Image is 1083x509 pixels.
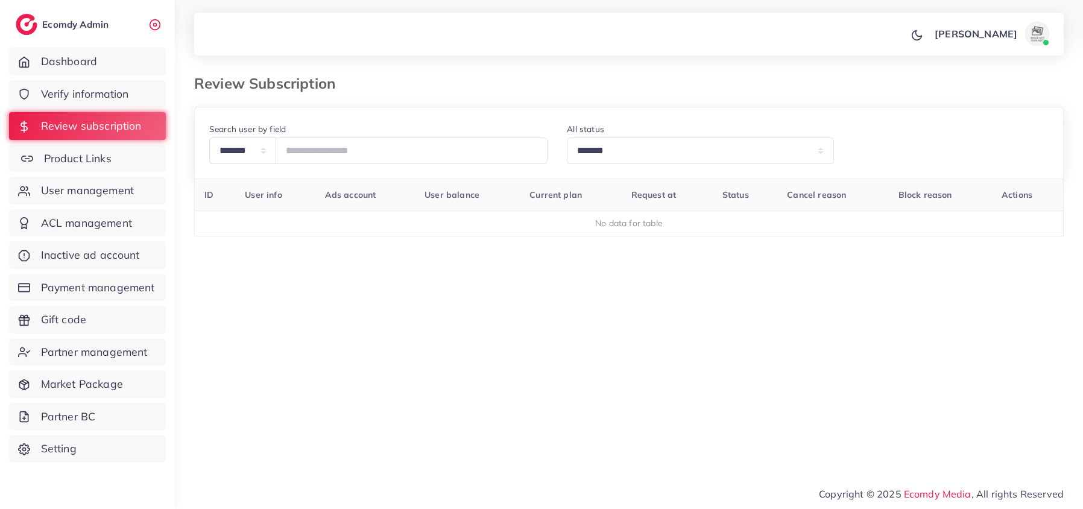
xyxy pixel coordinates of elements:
[9,435,166,463] a: Setting
[9,145,166,172] a: Product Links
[41,118,142,134] span: Review subscription
[1025,22,1049,46] img: avatar
[9,48,166,75] a: Dashboard
[41,247,140,263] span: Inactive ad account
[245,189,282,200] span: User info
[9,177,166,204] a: User management
[722,189,749,200] span: Status
[41,86,129,102] span: Verify information
[898,189,952,200] span: Block reason
[42,19,112,30] h2: Ecomdy Admin
[325,189,376,200] span: Ads account
[41,280,155,296] span: Payment management
[194,75,345,92] h3: Review Subscription
[1002,189,1032,200] span: Actions
[9,274,166,302] a: Payment management
[819,487,1064,501] span: Copyright © 2025
[41,215,132,231] span: ACL management
[41,409,96,425] span: Partner BC
[9,403,166,431] a: Partner BC
[201,217,1057,229] div: No data for table
[9,112,166,140] a: Review subscription
[529,189,582,200] span: Current plan
[41,183,134,198] span: User management
[9,209,166,237] a: ACL management
[787,189,846,200] span: Cancel reason
[971,487,1064,501] span: , All rights Reserved
[204,189,213,200] span: ID
[935,27,1017,41] p: [PERSON_NAME]
[44,151,112,166] span: Product Links
[631,189,677,200] span: Request at
[16,14,112,35] a: logoEcomdy Admin
[41,376,123,392] span: Market Package
[41,312,86,327] span: Gift code
[9,80,166,108] a: Verify information
[9,241,166,269] a: Inactive ad account
[16,14,37,35] img: logo
[9,306,166,334] a: Gift code
[41,441,77,457] span: Setting
[928,22,1054,46] a: [PERSON_NAME]avatar
[425,189,479,200] span: User balance
[567,123,604,135] label: All status
[209,123,286,135] label: Search user by field
[9,338,166,366] a: Partner management
[9,370,166,398] a: Market Package
[41,54,97,69] span: Dashboard
[904,488,971,500] a: Ecomdy Media
[41,344,148,360] span: Partner management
